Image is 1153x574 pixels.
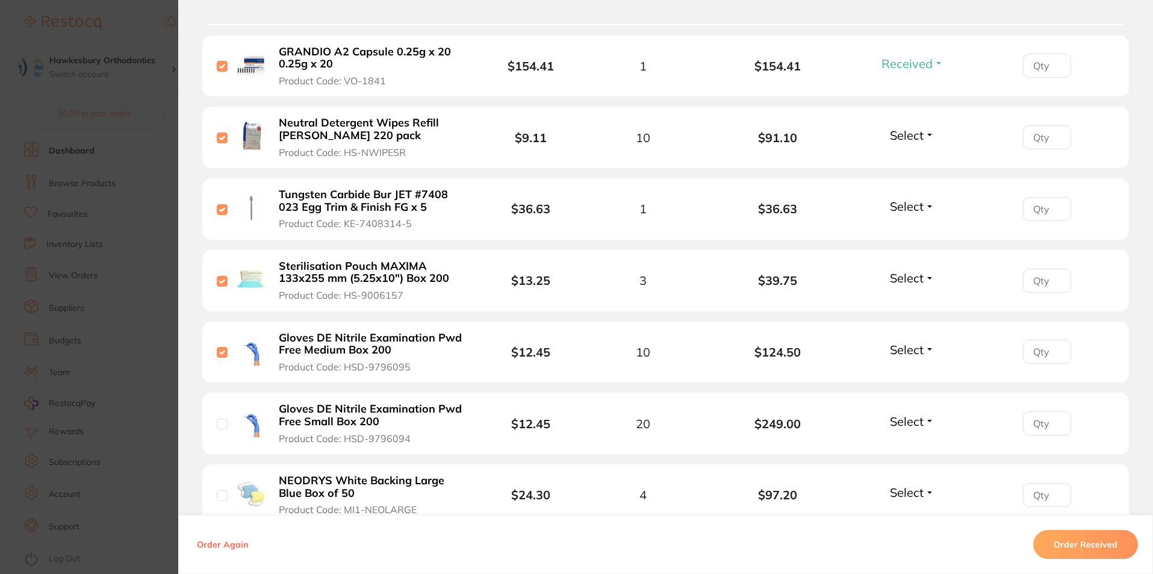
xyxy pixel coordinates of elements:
button: Select [886,414,938,429]
span: Select [890,199,924,214]
b: $12.45 [511,416,550,431]
button: Gloves DE Nitrile Examination Pwd Free Medium Box 200 Product Code: HSD-9796095 [275,331,468,373]
span: Select [890,342,924,357]
button: NEODRYS White Backing Large Blue Box of 50 Product Code: MI1-NEOLARGE [275,474,468,516]
img: Gloves DE Nitrile Examination Pwd Free Medium Box 200 [237,336,266,366]
img: NEODRYS White Backing Large Blue Box of 50 [237,479,266,509]
b: $12.45 [511,345,550,360]
button: Gloves DE Nitrile Examination Pwd Free Small Box 200 Product Code: HSD-9796094 [275,402,468,445]
img: Tungsten Carbide Bur JET #7408 023 Egg Trim & Finish FG x 5 [237,193,266,223]
button: Tungsten Carbide Bur JET #7408 023 Egg Trim & Finish FG x 5 Product Code: KE-7408314-5 [275,188,468,230]
span: Select [890,414,924,429]
b: GRANDIO A2 Capsule 0.25g x 20 0.25g x 20 [279,46,465,70]
input: Qty [1023,269,1071,293]
button: Order Received [1033,530,1138,559]
b: Gloves DE Nitrile Examination Pwd Free Small Box 200 [279,403,465,428]
b: $91.10 [710,131,845,145]
b: NEODRYS White Backing Large Blue Box of 50 [279,475,465,499]
button: Select [886,342,938,357]
button: Sterilisation Pouch MAXIMA 133x255 mm (5.25x10") Box 200 Product Code: HS-9006157 [275,260,468,302]
b: $154.41 [710,59,845,73]
input: Qty [1023,483,1071,507]
button: Select [886,485,938,500]
button: GRANDIO A2 Capsule 0.25g x 20 0.25g x 20 Product Code: VO-1841 [275,45,468,87]
b: $9.11 [515,130,547,145]
span: Select [890,128,924,143]
span: 3 [639,273,647,287]
span: 4 [639,488,647,502]
button: Select [886,270,938,285]
b: Sterilisation Pouch MAXIMA 133x255 mm (5.25x10") Box 200 [279,260,465,285]
b: $24.30 [511,487,550,502]
span: Product Code: MI1-NEOLARGE [279,504,417,515]
img: Sterilisation Pouch MAXIMA 133x255 mm (5.25x10") Box 200 [237,264,266,294]
b: $13.25 [511,273,550,288]
button: Select [886,199,938,214]
span: 1 [639,59,647,73]
input: Qty [1023,125,1071,149]
img: Neutral Detergent Wipes Refill HENRY SCHEIN 220 pack [237,122,266,151]
b: Gloves DE Nitrile Examination Pwd Free Medium Box 200 [279,332,465,357]
button: Neutral Detergent Wipes Refill [PERSON_NAME] 220 pack Product Code: HS-NWIPESR [275,116,468,158]
span: Product Code: HS-NWIPESR [279,147,406,158]
span: Product Code: HSD-9796094 [279,433,411,444]
span: Product Code: VO-1841 [279,75,386,86]
input: Qty [1023,340,1071,364]
b: $97.20 [710,488,845,502]
b: $249.00 [710,417,845,431]
b: $36.63 [710,202,845,216]
b: Tungsten Carbide Bur JET #7408 023 Egg Trim & Finish FG x 5 [279,189,465,213]
b: $39.75 [710,273,845,287]
input: Qty [1023,54,1071,78]
span: 20 [636,417,650,431]
b: $36.63 [511,201,550,216]
span: Received [881,56,933,71]
button: Order Again [193,539,252,550]
span: 1 [639,202,647,216]
span: Product Code: HS-9006157 [279,290,403,301]
button: Received [878,56,947,71]
span: Product Code: HSD-9796095 [279,361,411,372]
b: $124.50 [710,345,845,359]
span: 10 [636,345,650,359]
b: Neutral Detergent Wipes Refill [PERSON_NAME] 220 pack [279,117,465,142]
span: Product Code: KE-7408314-5 [279,218,412,229]
input: Qty [1023,197,1071,221]
img: Gloves DE Nitrile Examination Pwd Free Small Box 200 [237,408,266,437]
button: Select [886,128,938,143]
span: 10 [636,131,650,145]
span: Select [890,270,924,285]
img: GRANDIO A2 Capsule 0.25g x 20 0.25g x 20 [237,50,266,80]
span: Select [890,485,924,500]
b: $154.41 [508,58,554,73]
input: Qty [1023,411,1071,435]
